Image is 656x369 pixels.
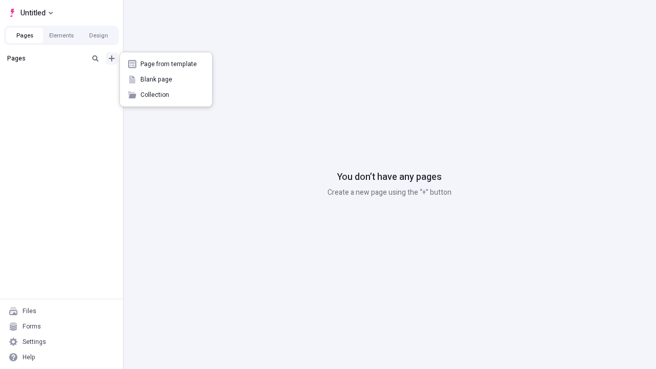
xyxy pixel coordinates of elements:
button: Add new [106,52,118,65]
div: Help [23,353,35,361]
div: Add new [120,52,212,107]
div: Pages [7,54,85,63]
span: Page from template [140,60,204,68]
span: Collection [140,91,204,99]
div: Settings [23,338,46,346]
p: You don’t have any pages [337,171,442,184]
p: Create a new page using the “+” button [327,187,452,198]
button: Select site [4,5,57,20]
button: Design [80,28,117,43]
span: Untitled [20,7,46,19]
button: Pages [6,28,43,43]
div: Forms [23,322,41,331]
button: Elements [43,28,80,43]
div: Files [23,307,36,315]
span: Blank page [140,75,204,84]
